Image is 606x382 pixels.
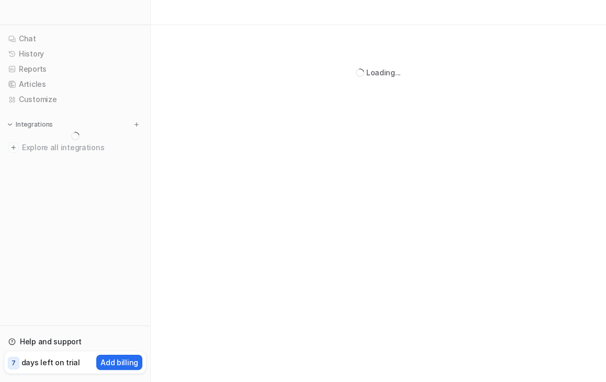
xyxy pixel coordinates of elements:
[96,355,142,370] button: Add billing
[4,92,146,107] a: Customize
[4,31,146,46] a: Chat
[100,357,138,368] p: Add billing
[22,139,142,156] span: Explore all integrations
[4,47,146,61] a: History
[8,142,19,153] img: explore all integrations
[4,140,146,155] a: Explore all integrations
[6,121,14,128] img: expand menu
[12,358,16,368] p: 7
[4,62,146,76] a: Reports
[4,334,146,349] a: Help and support
[133,121,140,128] img: menu_add.svg
[4,119,56,130] button: Integrations
[21,357,80,368] p: days left on trial
[366,67,401,78] div: Loading...
[4,77,146,92] a: Articles
[16,120,53,129] p: Integrations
